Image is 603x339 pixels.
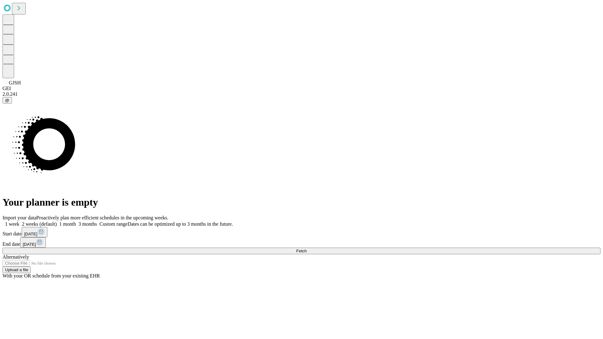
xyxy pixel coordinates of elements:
button: Upload a file [3,266,31,273]
h1: Your planner is empty [3,196,600,208]
span: [DATE] [23,242,36,247]
span: 1 month [59,221,76,227]
span: 2 weeks (default) [22,221,57,227]
span: With your OR schedule from your existing EHR [3,273,100,278]
div: 2.0.241 [3,91,600,97]
span: Alternatively [3,254,29,260]
button: [DATE] [22,227,47,237]
span: Custom range [100,221,128,227]
span: 1 week [5,221,19,227]
div: Start date [3,227,600,237]
span: 3 months [79,221,97,227]
span: @ [5,98,9,103]
span: Proactively plan more efficient schedules in the upcoming weeks. [36,215,168,220]
div: End date [3,237,600,248]
button: [DATE] [20,237,46,248]
button: @ [3,97,12,104]
span: Import your data [3,215,36,220]
span: GJSH [9,80,21,85]
span: [DATE] [24,232,37,236]
div: GEI [3,86,600,91]
span: Dates can be optimized up to 3 months in the future. [128,221,233,227]
span: Fetch [296,249,307,253]
button: Fetch [3,248,600,254]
